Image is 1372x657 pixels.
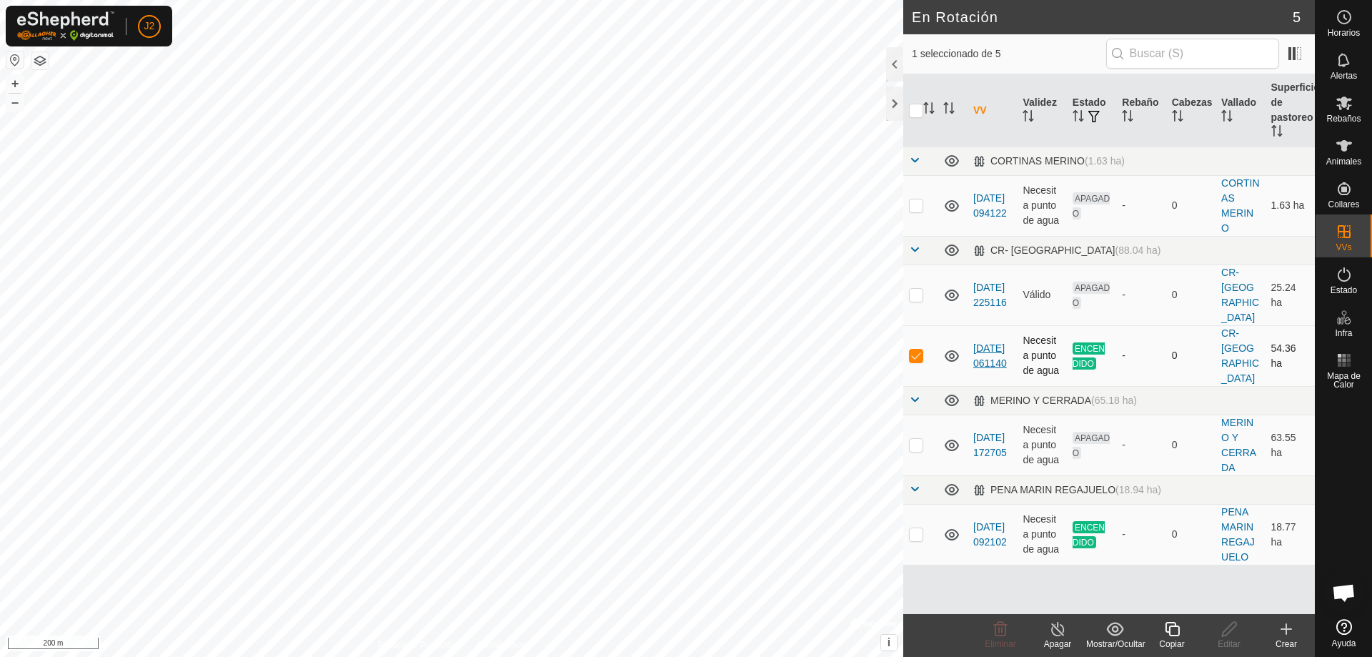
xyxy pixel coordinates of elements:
th: Cabezas [1166,74,1216,147]
a: Contáctenos [477,638,525,651]
div: Crear [1258,638,1315,651]
a: [DATE] 172705 [973,432,1007,458]
span: (18.94 ha) [1115,484,1161,495]
span: Horarios [1328,29,1360,37]
td: Válido [1017,265,1066,325]
span: Estado [1331,286,1357,295]
th: Superficie de pastoreo [1266,74,1315,147]
p-sorticon: Activar para ordenar [1271,127,1283,139]
div: Editar [1200,638,1258,651]
th: VV [968,74,1017,147]
a: [DATE] 094122 [973,192,1007,219]
a: PENA MARIN REGAJUELO [1221,506,1255,563]
div: Mostrar/Ocultar [1086,638,1143,651]
a: CR- [GEOGRAPHIC_DATA] [1221,267,1259,323]
span: Alertas [1331,71,1357,80]
span: VVs [1336,243,1351,252]
td: 0 [1166,325,1216,386]
p-sorticon: Activar para ordenar [923,104,935,116]
td: 0 [1166,265,1216,325]
div: - [1122,198,1160,213]
div: CORTINAS MERINO [973,155,1125,167]
button: i [881,635,897,651]
span: APAGADO [1073,282,1110,309]
td: Necesita punto de agua [1017,415,1066,475]
div: Apagar [1029,638,1086,651]
span: 1 seleccionado de 5 [912,46,1106,61]
a: Política de Privacidad [378,638,460,651]
img: Logo Gallagher [17,11,114,41]
button: Capas del Mapa [31,52,49,69]
td: 25.24 ha [1266,265,1315,325]
td: 1.63 ha [1266,175,1315,236]
span: Mapa de Calor [1319,372,1368,389]
span: Infra [1335,329,1352,337]
span: Eliminar [985,639,1015,649]
div: Copiar [1143,638,1200,651]
span: APAGADO [1073,432,1110,459]
span: APAGADO [1073,192,1110,219]
span: J2 [144,19,155,34]
span: (1.63 ha) [1085,155,1125,167]
div: - [1122,527,1160,542]
th: Validez [1017,74,1066,147]
a: [DATE] 225116 [973,282,1007,308]
div: - [1122,348,1160,363]
div: MERINO Y CERRADA [973,395,1137,407]
span: i [888,636,890,648]
a: MERINO Y CERRADA [1221,417,1256,473]
p-sorticon: Activar para ordenar [1023,112,1034,124]
button: – [6,94,24,111]
span: Collares [1328,200,1359,209]
a: [DATE] 092102 [973,521,1007,548]
td: 54.36 ha [1266,325,1315,386]
div: PENA MARIN REGAJUELO [973,484,1161,496]
div: - [1122,287,1160,302]
span: 5 [1293,6,1301,28]
p-sorticon: Activar para ordenar [1122,112,1133,124]
button: Restablecer Mapa [6,51,24,69]
th: Rebaño [1116,74,1165,147]
span: Ayuda [1332,639,1356,648]
td: 0 [1166,504,1216,565]
span: ENCENDIDO [1073,521,1105,548]
span: Animales [1326,157,1361,166]
span: (65.18 ha) [1091,395,1137,406]
a: CR- [GEOGRAPHIC_DATA] [1221,327,1259,384]
td: 0 [1166,415,1216,475]
p-sorticon: Activar para ordenar [1172,112,1183,124]
p-sorticon: Activar para ordenar [1221,112,1233,124]
div: Chat abierto [1323,571,1366,614]
a: [DATE] 061140 [973,342,1007,369]
a: CORTINAS MERINO [1221,177,1259,234]
a: Ayuda [1316,613,1372,653]
th: Estado [1067,74,1116,147]
th: Vallado [1216,74,1265,147]
span: ENCENDIDO [1073,342,1105,370]
p-sorticon: Activar para ordenar [1073,112,1084,124]
td: Necesita punto de agua [1017,325,1066,386]
td: Necesita punto de agua [1017,504,1066,565]
p-sorticon: Activar para ordenar [943,104,955,116]
button: + [6,75,24,92]
span: Rebaños [1326,114,1361,123]
div: CR- [GEOGRAPHIC_DATA] [973,244,1160,257]
input: Buscar (S) [1106,39,1279,69]
td: 18.77 ha [1266,504,1315,565]
h2: En Rotación [912,9,1293,26]
td: 63.55 ha [1266,415,1315,475]
td: 0 [1166,175,1216,236]
td: Necesita punto de agua [1017,175,1066,236]
div: - [1122,438,1160,453]
span: (88.04 ha) [1115,244,1161,256]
